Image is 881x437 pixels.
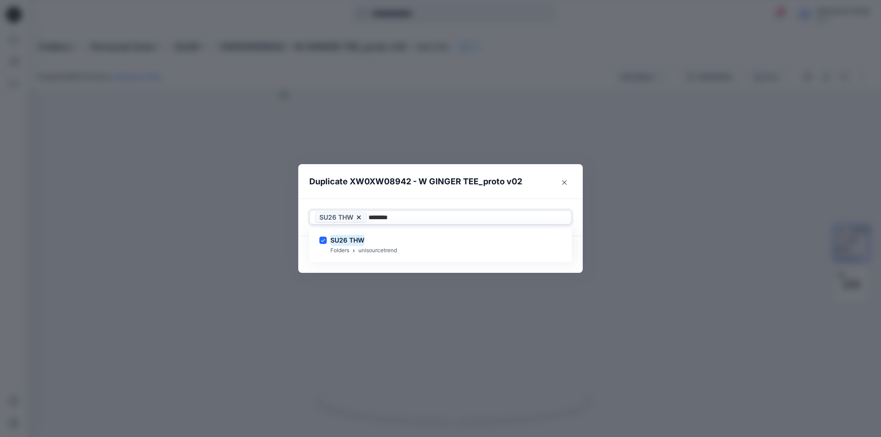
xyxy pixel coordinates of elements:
[557,175,572,190] button: Close
[358,246,397,255] p: unisourcetrend
[330,246,349,255] p: Folders
[319,212,353,223] span: SU26 THW
[330,234,364,246] mark: SU26 THW
[309,175,522,188] p: Duplicate XW0XW08942 - W GINGER TEE_proto v02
